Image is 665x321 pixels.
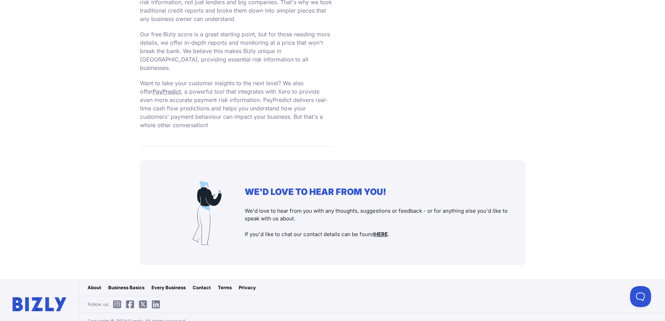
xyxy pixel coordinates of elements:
p: We'd love to hear from you with any thoughts, suggestions or feedback - or for anything else you'... [245,207,511,239]
p: Our free Bizly score is a great starting point, but for those needing more details, we offer in-d... [140,30,333,72]
a: Every Business [152,284,186,291]
a: Privacy [239,284,256,291]
a: About [88,284,101,291]
p: Want to take your customer insights to the next level? We also offer , a powerful tool that integ... [140,79,333,129]
a: PayPredict [153,88,181,95]
h2: WE'D LOVE TO HEAR FROM YOU! [245,187,511,197]
span: Follow us: [88,301,163,308]
a: HERE [374,231,388,238]
a: Contact [193,284,211,291]
iframe: Toggle Customer Support [630,286,651,307]
a: Terms [218,284,232,291]
a: Business Basics [108,284,145,291]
